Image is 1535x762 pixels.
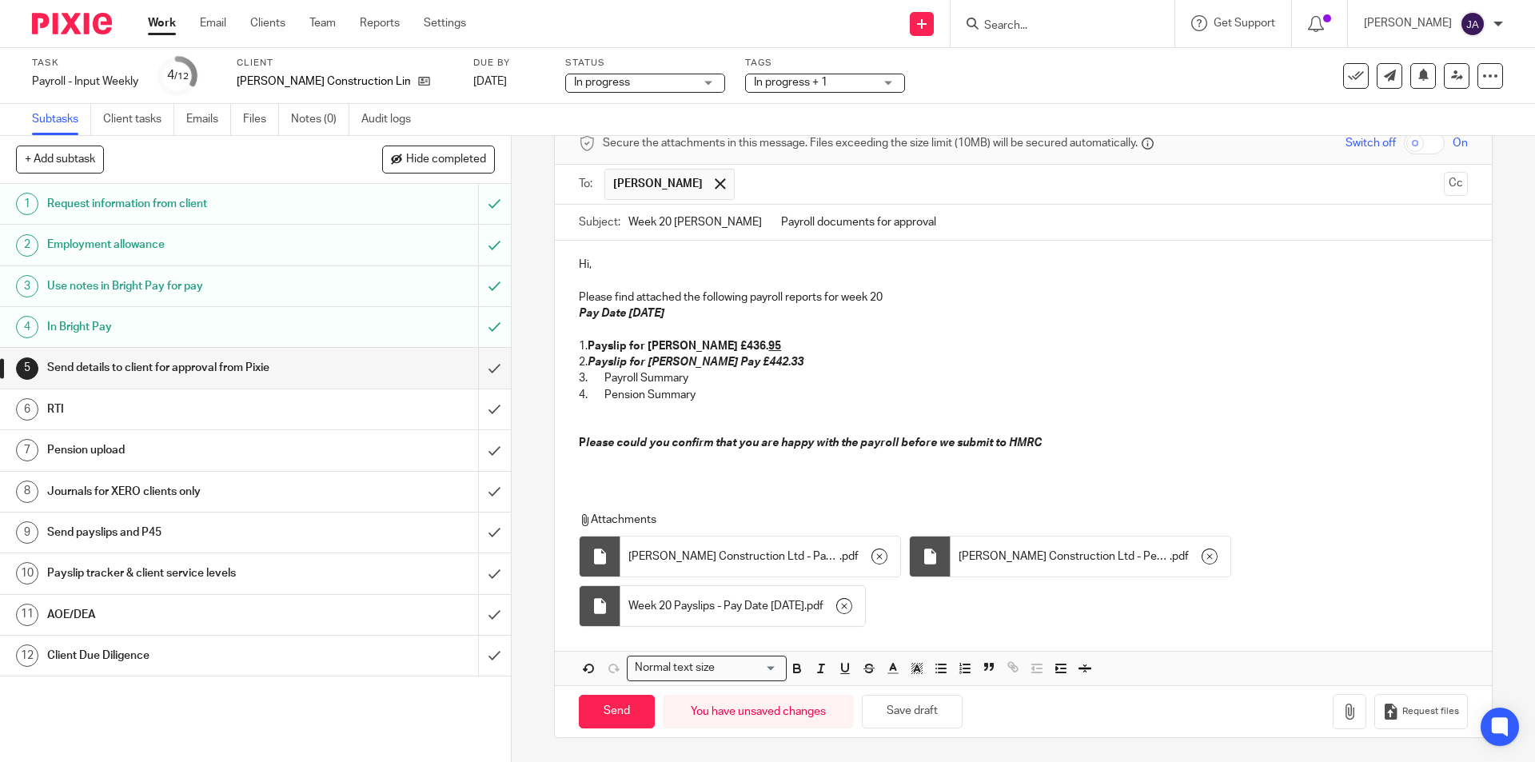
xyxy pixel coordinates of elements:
div: 4 [167,66,189,85]
a: Audit logs [361,104,423,135]
span: Get Support [1214,18,1275,29]
div: 11 [16,604,38,626]
strong: P [579,437,1042,449]
div: 1 [16,193,38,215]
span: Secure the attachments in this message. Files exceeding the size limit (10MB) will be secured aut... [603,135,1138,151]
div: . [620,537,900,576]
span: [DATE] [473,76,507,87]
em: Payslip for [PERSON_NAME] Pay £442.33 [588,357,803,368]
span: pdf [1172,549,1189,565]
div: Search for option [627,656,787,680]
p: 3. Payroll Summary [579,370,1467,386]
div: 6 [16,398,38,421]
div: 8 [16,481,38,503]
a: Emails [186,104,231,135]
label: Due by [473,57,545,70]
span: pdf [807,598,823,614]
p: Please find attached the following payroll reports for week 20 [579,289,1467,305]
a: Reports [360,15,400,31]
h1: Send payslips and P45 [47,521,324,545]
h1: In Bright Pay [47,315,324,339]
p: 2. [579,354,1467,370]
span: [PERSON_NAME] [613,176,703,192]
a: Team [309,15,336,31]
strong: Payslip for [PERSON_NAME] [588,341,738,352]
h1: Payslip tracker & client service levels [47,561,324,585]
em: lease could you confirm that you are happy with the payroll before we submit to HMRC [586,437,1042,449]
a: Notes (0) [291,104,349,135]
span: On [1453,135,1468,151]
h1: Request information from client [47,192,324,216]
input: Search [983,19,1126,34]
a: Client tasks [103,104,174,135]
strong: £436. [740,341,781,352]
button: Cc [1444,172,1468,196]
div: 7 [16,439,38,461]
p: Hi, [579,257,1467,273]
label: Subject: [579,214,620,230]
div: 12 [16,644,38,667]
div: You have unsaved changes [663,695,854,729]
span: pdf [842,549,859,565]
span: Normal text size [631,660,718,676]
button: Save draft [862,695,963,729]
button: Request files [1374,694,1467,730]
h1: RTI [47,397,324,421]
label: Task [32,57,138,70]
img: svg%3E [1460,11,1485,37]
button: Hide completed [382,146,495,173]
h1: Send details to client for approval from Pixie [47,356,324,380]
a: Settings [424,15,466,31]
span: Request files [1402,705,1459,718]
a: Clients [250,15,285,31]
span: Week 20 Payslips - Pay Date [DATE] [628,598,804,614]
button: + Add subtask [16,146,104,173]
label: Tags [745,57,905,70]
h1: Client Due Diligence [47,644,324,668]
span: In progress + 1 [754,77,827,88]
p: [PERSON_NAME] [1364,15,1452,31]
h1: Employment allowance [47,233,324,257]
span: Switch off [1346,135,1396,151]
p: Attachments [579,512,1437,528]
p: 1. [579,338,1467,354]
label: Status [565,57,725,70]
a: Files [243,104,279,135]
span: [PERSON_NAME] Construction Ltd - Payroll Summary - Week 20 [628,549,839,565]
div: 2 [16,234,38,257]
p: [PERSON_NAME] Construction Limited [237,74,410,90]
span: Hide completed [406,154,486,166]
h1: Journals for XERO clients only [47,480,324,504]
span: [PERSON_NAME] Construction Ltd - Pensions - Week 20 [959,549,1170,565]
img: Pixie [32,13,112,34]
div: 9 [16,521,38,544]
u: 95 [768,341,781,352]
h1: Pension upload [47,438,324,462]
h1: Use notes in Bright Pay for pay [47,274,324,298]
div: . [620,586,865,626]
label: Client [237,57,453,70]
em: Pay Date [DATE] [579,308,664,319]
label: To: [579,176,596,192]
div: Payroll - Input Weekly [32,74,138,90]
span: In progress [574,77,630,88]
input: Search for option [720,660,777,676]
div: . [951,537,1230,576]
a: Subtasks [32,104,91,135]
div: 4 [16,316,38,338]
input: Send [579,695,655,729]
div: 10 [16,562,38,584]
div: 5 [16,357,38,380]
small: /12 [174,72,189,81]
h1: AOE/DEA [47,603,324,627]
a: Work [148,15,176,31]
a: Email [200,15,226,31]
p: 4. Pension Summary [579,387,1467,403]
div: 3 [16,275,38,297]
